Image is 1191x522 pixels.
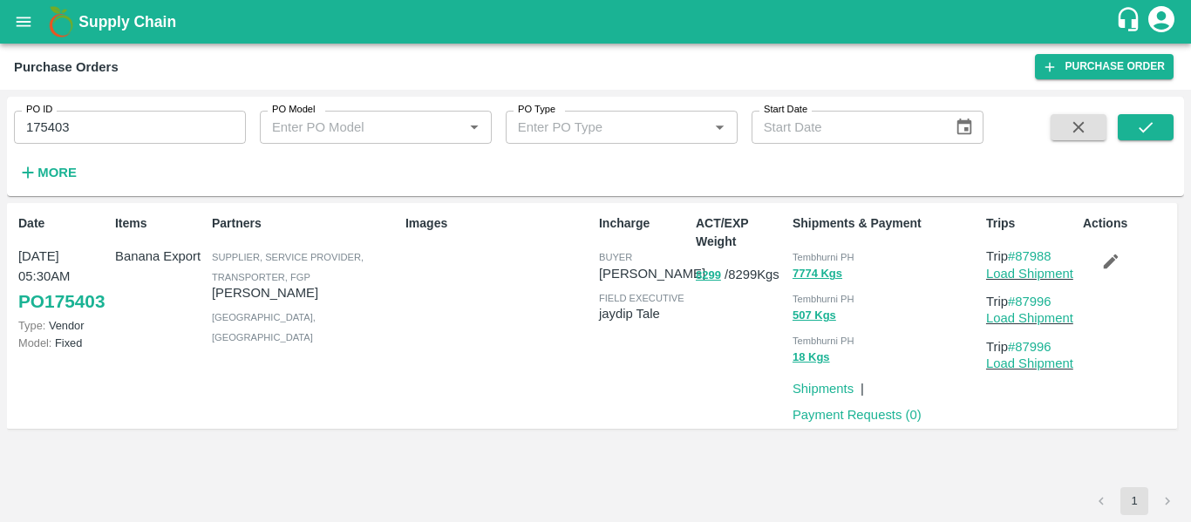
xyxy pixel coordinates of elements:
[18,319,45,332] span: Type:
[1035,54,1174,79] a: Purchase Order
[599,264,705,283] p: [PERSON_NAME]
[752,111,942,144] input: Start Date
[1008,340,1051,354] a: #87996
[18,247,108,286] p: [DATE] 05:30AM
[948,111,981,144] button: Choose date
[696,266,721,286] button: 8299
[405,214,592,233] p: Images
[986,247,1076,266] p: Trip
[212,214,398,233] p: Partners
[26,103,52,117] label: PO ID
[78,10,1115,34] a: Supply Chain
[18,335,108,351] p: Fixed
[793,252,854,262] span: Tembhurni PH
[272,103,316,117] label: PO Model
[14,158,81,187] button: More
[764,103,807,117] label: Start Date
[212,252,364,281] span: Supplier, Service Provider, Transporter, FGP
[696,214,786,251] p: ACT/EXP Weight
[1085,487,1184,515] nav: pagination navigation
[854,372,864,398] div: |
[793,264,842,284] button: 7774 Kgs
[18,286,105,317] a: PO175403
[1115,6,1146,37] div: customer-support
[793,336,854,346] span: Tembhurni PH
[3,2,44,42] button: open drawer
[115,214,205,233] p: Items
[78,13,176,31] b: Supply Chain
[708,116,731,139] button: Open
[463,116,486,139] button: Open
[44,4,78,39] img: logo
[18,336,51,349] span: Model:
[518,103,555,117] label: PO Type
[599,214,689,233] p: Incharge
[14,111,246,144] input: Enter PO ID
[986,356,1073,370] a: Load Shipment
[986,337,1076,356] p: Trip
[793,306,836,326] button: 507 Kgs
[793,348,830,368] button: 18 Kgs
[793,214,979,233] p: Shipments & Payment
[18,214,108,233] p: Date
[115,247,205,266] p: Banana Export
[265,116,435,139] input: Enter PO Model
[793,382,854,396] a: Shipments
[1120,487,1148,515] button: page 1
[599,252,632,262] span: buyer
[696,265,786,285] p: / 8299 Kgs
[18,317,108,334] p: Vendor
[1008,295,1051,308] a: #87996
[986,214,1076,233] p: Trips
[1083,214,1173,233] p: Actions
[212,312,316,342] span: [GEOGRAPHIC_DATA] , [GEOGRAPHIC_DATA]
[793,408,922,422] a: Payment Requests (0)
[986,292,1076,311] p: Trip
[1146,3,1177,40] div: account of current user
[1008,249,1051,263] a: #87988
[599,304,689,323] p: jaydip Tale
[511,116,681,139] input: Enter PO Type
[986,267,1073,281] a: Load Shipment
[599,293,684,303] span: field executive
[14,56,119,78] div: Purchase Orders
[212,283,398,302] p: [PERSON_NAME]
[986,311,1073,325] a: Load Shipment
[37,166,77,180] strong: More
[793,294,854,304] span: Tembhurni PH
